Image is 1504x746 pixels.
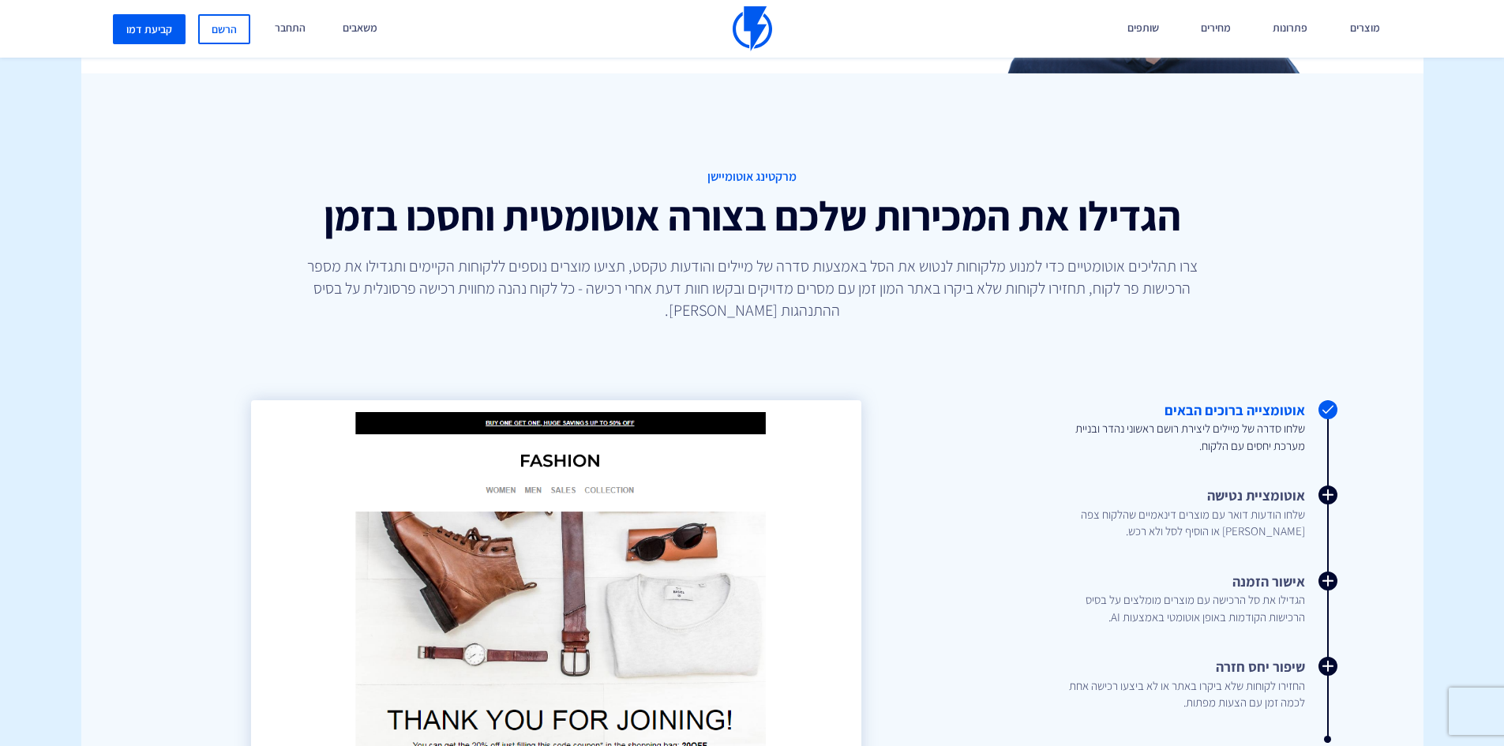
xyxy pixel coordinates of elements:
[984,657,1305,711] a: שיפור יחס חזרה
[291,255,1213,321] p: צרו תהליכים אוטומטיים כדי למנוע מלקוחות לנטוש את הסל באמצעות סדרה של מיילים והודעות טקסט, תציעו מ...
[113,14,186,44] a: קביעת דמו
[1048,506,1304,540] span: שלחו הודעות דואר עם מוצרים דינאמיים שהלקוח צפה [PERSON_NAME] או הוסיף לסל ולא רכש.
[984,400,1305,455] a: אוטומצייה ברוכים הבאים
[984,572,1305,626] a: אישור הזמנה
[176,168,1329,186] span: מרקטינג אוטומיישן
[1048,591,1304,625] span: הגדילו את סל הרכישה עם מוצרים מומלצים על בסיס הרכישות הקודמות באופן אוטומטי באמצעות AI.
[1048,677,1304,711] span: החזירו לקוחות שלא ביקרו באתר או לא ביצעו רכישה אחת לכמה זמן עם הצעות מפתות.
[1048,420,1304,454] span: שלחו סדרה של מיילים ליצירת רושם ראשוני נהדר ובניית מערכת יחסים עם הלקוח.
[176,193,1329,238] h2: הגדילו את המכירות שלכם בצורה אוטומטית וחסכו בזמן
[198,14,250,44] a: הרשם
[984,485,1305,540] a: אוטומציית נטישה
